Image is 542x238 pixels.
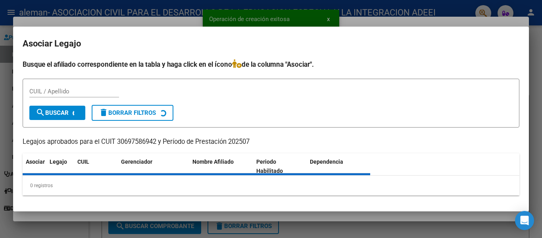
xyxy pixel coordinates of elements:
datatable-header-cell: CUIL [74,153,118,180]
datatable-header-cell: Nombre Afiliado [189,153,253,180]
datatable-header-cell: Dependencia [307,153,371,180]
span: Nombre Afiliado [192,159,234,165]
div: 0 registros [23,176,519,195]
datatable-header-cell: Asociar [23,153,46,180]
span: Periodo Habilitado [256,159,283,174]
datatable-header-cell: Periodo Habilitado [253,153,307,180]
span: Legajo [50,159,67,165]
span: Borrar Filtros [99,109,156,116]
button: Buscar [29,106,85,120]
datatable-header-cell: Gerenciador [118,153,189,180]
span: Dependencia [310,159,343,165]
span: Asociar [26,159,45,165]
button: Borrar Filtros [92,105,173,121]
div: Open Intercom Messenger [515,211,534,230]
h4: Busque el afiliado correspondiente en la tabla y haga click en el ícono de la columna "Asociar". [23,59,519,70]
mat-icon: delete [99,108,108,117]
span: CUIL [77,159,89,165]
datatable-header-cell: Legajo [46,153,74,180]
h2: Asociar Legajo [23,36,519,51]
span: Buscar [36,109,69,116]
p: Legajos aprobados para el CUIT 30697586942 y Período de Prestación 202507 [23,137,519,147]
mat-icon: search [36,108,45,117]
span: Gerenciador [121,159,152,165]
